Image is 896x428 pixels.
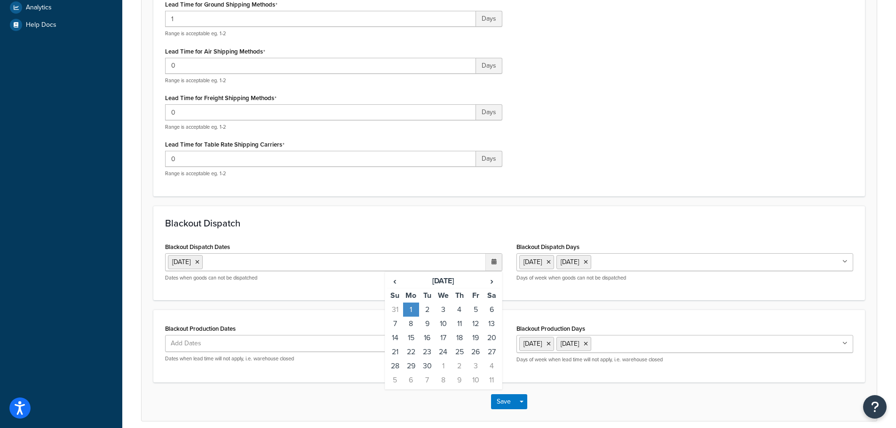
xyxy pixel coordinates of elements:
label: Lead Time for Air Shipping Methods [165,48,265,55]
span: Days [476,151,502,167]
p: Range is acceptable eg. 1-2 [165,30,502,37]
p: Days of week when lead time will not apply, i.e. warehouse closed [516,356,854,363]
td: 30 [419,359,435,373]
th: Fr [468,288,484,303]
th: Tu [419,288,435,303]
td: 8 [435,373,451,387]
p: Dates when lead time will not apply, i.e. warehouse closed [165,355,502,362]
td: 3 [435,303,451,317]
button: Save [491,394,516,409]
p: Range is acceptable eg. 1-2 [165,170,502,177]
td: 18 [452,331,468,345]
td: 15 [403,331,419,345]
span: Help Docs [26,21,56,29]
span: › [484,274,499,288]
span: Add Dates [168,335,213,351]
li: [DATE] [168,255,203,269]
th: [DATE] [403,274,484,288]
td: 17 [435,331,451,345]
label: Blackout Dispatch Days [516,243,579,250]
td: 7 [419,373,435,387]
span: Days [476,104,502,120]
td: 27 [484,345,500,359]
span: Analytics [26,4,52,12]
p: Dates when goods can not be dispatched [165,274,502,281]
label: Lead Time for Ground Shipping Methods [165,1,278,8]
button: Open Resource Center [863,395,887,419]
td: 28 [387,359,403,373]
td: 24 [435,345,451,359]
span: [DATE] [561,257,579,267]
td: 12 [468,317,484,331]
td: 6 [484,303,500,317]
span: [DATE] [523,339,542,349]
th: Th [452,288,468,303]
span: ‹ [388,274,403,288]
td: 31 [387,303,403,317]
span: Days [476,11,502,27]
td: 4 [484,359,500,373]
td: 11 [484,373,500,387]
td: 19 [468,331,484,345]
td: 23 [419,345,435,359]
td: 16 [419,331,435,345]
td: 25 [452,345,468,359]
td: 2 [452,359,468,373]
p: Days of week when goods can not be dispatched [516,274,854,281]
label: Blackout Dispatch Dates [165,243,230,250]
td: 5 [387,373,403,387]
td: 14 [387,331,403,345]
label: Lead Time for Freight Shipping Methods [165,94,277,102]
td: 26 [468,345,484,359]
td: 22 [403,345,419,359]
td: 4 [452,303,468,317]
th: Su [387,288,403,303]
td: 8 [403,317,419,331]
td: 5 [468,303,484,317]
h3: Blackout Dispatch [165,218,853,228]
span: [DATE] [523,257,542,267]
td: 20 [484,331,500,345]
label: Blackout Production Days [516,325,585,332]
td: 9 [419,317,435,331]
a: Help Docs [7,16,115,33]
td: 2 [419,303,435,317]
td: 13 [484,317,500,331]
span: [DATE] [561,339,579,349]
td: 9 [452,373,468,387]
th: We [435,288,451,303]
p: Range is acceptable eg. 1-2 [165,124,502,131]
td: 29 [403,359,419,373]
td: 10 [468,373,484,387]
td: 10 [435,317,451,331]
td: 1 [403,303,419,317]
td: 11 [452,317,468,331]
td: 6 [403,373,419,387]
td: 1 [435,359,451,373]
td: 3 [468,359,484,373]
label: Lead Time for Table Rate Shipping Carriers [165,141,285,148]
p: Range is acceptable eg. 1-2 [165,77,502,84]
td: 21 [387,345,403,359]
td: 7 [387,317,403,331]
label: Blackout Production Dates [165,325,236,332]
th: Mo [403,288,419,303]
th: Sa [484,288,500,303]
span: Days [476,58,502,74]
